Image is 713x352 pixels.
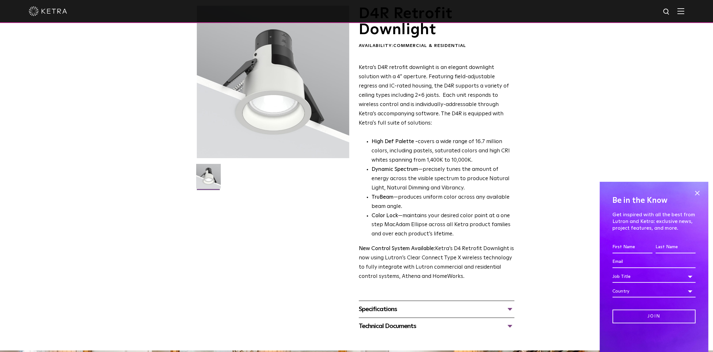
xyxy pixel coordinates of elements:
[359,304,514,314] div: Specifications
[612,241,652,253] input: First Name
[29,6,67,16] img: ketra-logo-2019-white
[359,246,435,251] strong: New Control System Available:
[677,8,684,14] img: Hamburger%20Nav.svg
[372,137,514,165] p: covers a wide range of 16.7 million colors, including pastels, saturated colors and high CRI whit...
[612,211,695,231] p: Get inspired with all the best from Lutron and Ketra: exclusive news, project features, and more.
[663,8,671,16] img: search icon
[372,193,514,211] li: —produces uniform color across any available beam angle.
[612,271,695,283] div: Job Title
[612,256,695,268] input: Email
[372,165,514,193] li: —precisely tunes the amount of energy across the visible spectrum to produce Natural Light, Natur...
[393,43,466,48] span: Commercial & Residential
[372,167,418,172] strong: Dynamic Spectrum
[612,285,695,297] div: Country
[612,310,695,323] input: Join
[372,195,394,200] strong: TruBeam
[196,164,221,193] img: D4R Retrofit Downlight
[655,241,695,253] input: Last Name
[372,211,514,239] li: —maintains your desired color point at a one step MacAdam Ellipse across all Ketra product famili...
[359,63,514,128] p: Ketra’s D4R retrofit downlight is an elegant downlight solution with a 4” aperture. Featuring fie...
[372,139,418,144] strong: High Def Palette -
[372,213,398,218] strong: Color Lock
[359,244,514,281] p: Ketra’s D4 Retrofit Downlight is now using Lutron’s Clear Connect Type X wireless technology to f...
[359,321,514,331] div: Technical Documents
[359,43,514,49] div: Availability:
[612,195,695,207] h4: Be in the Know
